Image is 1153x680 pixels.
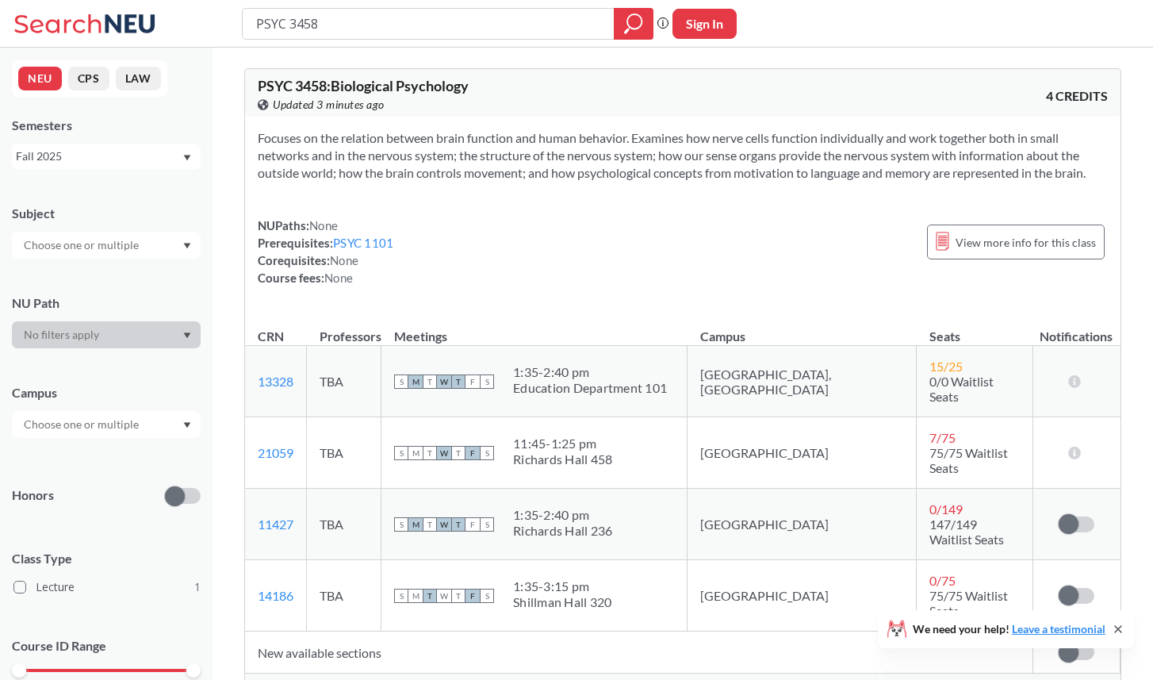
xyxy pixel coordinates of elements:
[307,312,381,346] th: Professors
[929,517,1004,547] span: 147/149 Waitlist Seats
[307,489,381,560] td: TBA
[183,422,191,428] svg: Dropdown arrow
[16,236,149,255] input: Choose one or multiple
[437,375,451,389] span: W
[688,312,917,346] th: Campus
[307,560,381,632] td: TBA
[480,589,494,603] span: S
[408,589,423,603] span: M
[258,374,293,389] a: 13328
[688,489,917,560] td: [GEOGRAPHIC_DATA]
[394,517,408,532] span: S
[1032,312,1120,346] th: Notifications
[12,411,201,438] div: Dropdown arrow
[309,218,338,232] span: None
[12,294,201,312] div: NU Path
[423,589,437,603] span: T
[480,517,494,532] span: S
[624,13,643,35] svg: magnifying glass
[423,517,437,532] span: T
[245,632,1032,674] td: New available sections
[16,415,149,434] input: Choose one or multiple
[956,232,1096,252] span: View more info for this class
[913,624,1105,635] span: We need your help!
[929,374,994,404] span: 0/0 Waitlist Seats
[929,573,956,588] span: 0 / 75
[480,375,494,389] span: S
[183,155,191,161] svg: Dropdown arrow
[513,578,611,594] div: 1:35 - 3:15 pm
[394,375,408,389] span: S
[672,9,737,39] button: Sign In
[614,8,653,40] div: magnifying glass
[12,205,201,222] div: Subject
[423,375,437,389] span: T
[258,588,293,603] a: 14186
[465,589,480,603] span: F
[688,346,917,417] td: [GEOGRAPHIC_DATA], [GEOGRAPHIC_DATA]
[688,560,917,632] td: [GEOGRAPHIC_DATA]
[1046,87,1108,105] span: 4 CREDITS
[12,384,201,401] div: Campus
[513,507,612,523] div: 1:35 - 2:40 pm
[394,589,408,603] span: S
[480,446,494,460] span: S
[929,588,1008,618] span: 75/75 Waitlist Seats
[513,436,612,451] div: 11:45 - 1:25 pm
[465,446,480,460] span: F
[258,517,293,532] a: 11427
[423,446,437,460] span: T
[183,332,191,339] svg: Dropdown arrow
[408,517,423,532] span: M
[273,96,385,113] span: Updated 3 minutes ago
[929,501,963,517] span: 0 / 149
[437,517,451,532] span: W
[258,217,393,286] div: NUPaths: Prerequisites: Corequisites: Course fees:
[12,321,201,348] div: Dropdown arrow
[451,446,465,460] span: T
[513,594,611,610] div: Shillman Hall 320
[12,232,201,259] div: Dropdown arrow
[12,637,201,655] p: Course ID Range
[408,446,423,460] span: M
[513,451,612,467] div: Richards Hall 458
[258,445,293,460] a: 21059
[255,10,603,37] input: Class, professor, course number, "phrase"
[324,271,353,285] span: None
[307,346,381,417] td: TBA
[437,589,451,603] span: W
[929,359,963,374] span: 15 / 25
[183,243,191,249] svg: Dropdown arrow
[513,523,612,539] div: Richards Hall 236
[917,312,1032,346] th: Seats
[12,486,54,505] p: Honors
[451,517,465,532] span: T
[258,328,284,345] div: CRN
[12,117,201,134] div: Semesters
[437,446,451,460] span: W
[258,77,469,94] span: PSYC 3458 : Biological Psychology
[513,364,667,380] div: 1:35 - 2:40 pm
[12,144,201,169] div: Fall 2025Dropdown arrow
[13,577,201,597] label: Lecture
[451,589,465,603] span: T
[194,578,201,596] span: 1
[307,417,381,489] td: TBA
[929,445,1008,475] span: 75/75 Waitlist Seats
[465,517,480,532] span: F
[513,380,667,396] div: Education Department 101
[451,375,465,389] span: T
[16,148,182,165] div: Fall 2025
[394,446,408,460] span: S
[330,253,358,267] span: None
[465,375,480,389] span: F
[68,67,109,90] button: CPS
[929,430,956,445] span: 7 / 75
[116,67,161,90] button: LAW
[258,129,1108,182] section: Focuses on the relation between brain function and human behavior. Examines how nerve cells funct...
[1012,622,1105,636] a: Leave a testimonial
[12,550,201,567] span: Class Type
[381,312,688,346] th: Meetings
[688,417,917,489] td: [GEOGRAPHIC_DATA]
[333,236,393,250] a: PSYC 1101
